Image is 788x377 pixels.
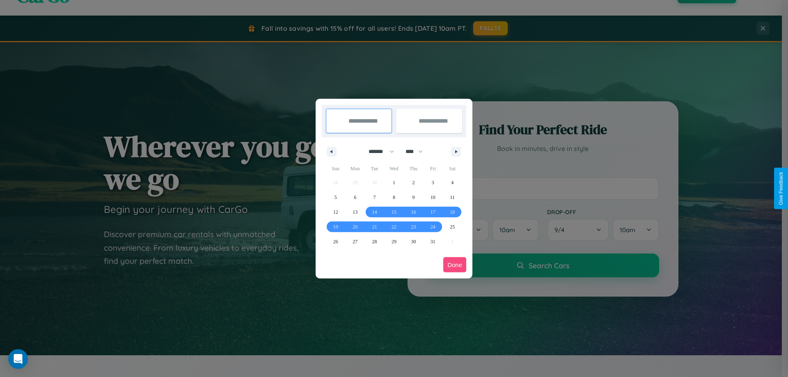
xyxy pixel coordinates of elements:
button: 24 [423,219,442,234]
button: 8 [384,190,403,205]
div: Give Feedback [778,172,784,205]
span: 24 [431,219,435,234]
span: 10 [431,190,435,205]
button: 11 [443,190,462,205]
span: 23 [411,219,416,234]
span: 19 [333,219,338,234]
span: 29 [392,234,396,249]
span: 4 [451,175,454,190]
button: 20 [345,219,364,234]
button: 9 [404,190,423,205]
button: 29 [384,234,403,249]
span: 7 [373,190,376,205]
button: Done [443,257,466,272]
span: 5 [334,190,337,205]
span: Fri [423,162,442,175]
button: 17 [423,205,442,219]
span: 28 [372,234,377,249]
button: 28 [365,234,384,249]
span: Mon [345,162,364,175]
button: 26 [326,234,345,249]
button: 25 [443,219,462,234]
button: 2 [404,175,423,190]
span: 22 [392,219,396,234]
span: 2 [412,175,415,190]
button: 5 [326,190,345,205]
button: 18 [443,205,462,219]
button: 22 [384,219,403,234]
button: 15 [384,205,403,219]
span: 27 [353,234,357,249]
button: 12 [326,205,345,219]
span: 16 [411,205,416,219]
span: Sat [443,162,462,175]
span: 1 [393,175,395,190]
span: Sun [326,162,345,175]
button: 31 [423,234,442,249]
span: 15 [392,205,396,219]
span: Wed [384,162,403,175]
button: 14 [365,205,384,219]
span: 21 [372,219,377,234]
span: 3 [432,175,434,190]
button: 4 [443,175,462,190]
span: 8 [393,190,395,205]
span: 14 [372,205,377,219]
span: 17 [431,205,435,219]
span: 25 [450,219,455,234]
button: 27 [345,234,364,249]
button: 16 [404,205,423,219]
span: 31 [431,234,435,249]
span: 26 [333,234,338,249]
span: Tue [365,162,384,175]
button: 13 [345,205,364,219]
button: 21 [365,219,384,234]
button: 7 [365,190,384,205]
button: 1 [384,175,403,190]
span: 30 [411,234,416,249]
span: 9 [412,190,415,205]
span: 13 [353,205,357,219]
button: 10 [423,190,442,205]
button: 6 [345,190,364,205]
span: Thu [404,162,423,175]
button: 23 [404,219,423,234]
button: 30 [404,234,423,249]
span: 18 [450,205,455,219]
div: Open Intercom Messenger [8,349,28,369]
span: 11 [450,190,455,205]
span: 6 [354,190,356,205]
span: 12 [333,205,338,219]
button: 3 [423,175,442,190]
button: 19 [326,219,345,234]
span: 20 [353,219,357,234]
